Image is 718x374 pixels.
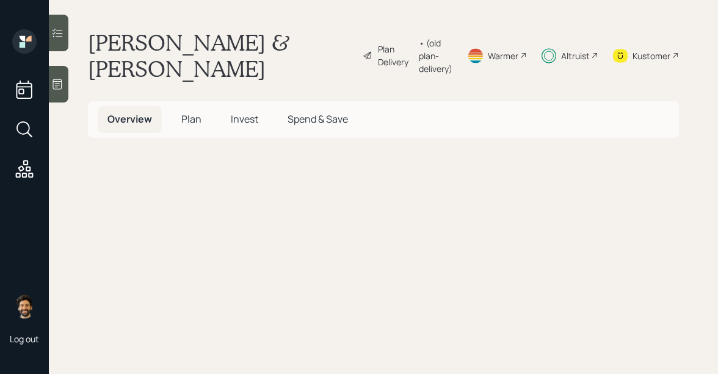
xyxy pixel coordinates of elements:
[12,294,37,318] img: eric-schwartz-headshot.png
[181,112,201,126] span: Plan
[107,112,152,126] span: Overview
[378,43,413,68] div: Plan Delivery
[88,29,353,82] h1: [PERSON_NAME] & [PERSON_NAME]
[288,112,348,126] span: Spend & Save
[231,112,258,126] span: Invest
[561,49,590,62] div: Altruist
[419,37,452,75] div: • (old plan-delivery)
[488,49,518,62] div: Warmer
[10,333,39,345] div: Log out
[633,49,670,62] div: Kustomer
